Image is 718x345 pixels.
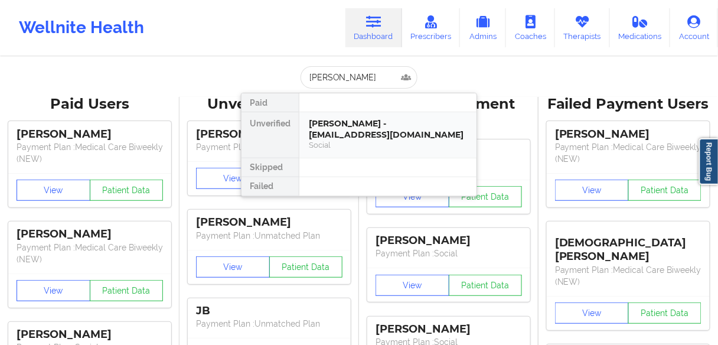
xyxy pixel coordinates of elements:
p: Payment Plan : Unmatched Plan [196,318,342,330]
div: Paid [241,93,299,112]
button: View [555,302,629,324]
div: [PERSON_NAME] [196,216,342,229]
a: Coaches [506,8,555,47]
button: Patient Data [628,302,702,324]
p: Payment Plan : Medical Care Biweekly (NEW) [17,242,163,265]
div: Unverified [241,112,299,158]
button: View [376,275,449,296]
div: Failed [241,177,299,196]
p: Payment Plan : Social [376,248,522,259]
div: [DEMOGRAPHIC_DATA][PERSON_NAME] [555,227,701,263]
a: Medications [610,8,671,47]
button: Patient Data [90,280,164,301]
button: Patient Data [269,256,343,278]
p: Payment Plan : Medical Care Biweekly (NEW) [555,141,701,165]
div: Paid Users [8,95,171,113]
button: View [196,256,270,278]
div: [PERSON_NAME] [17,328,163,341]
button: View [17,280,90,301]
div: [PERSON_NAME] [17,227,163,241]
p: Payment Plan : Medical Care Biweekly (NEW) [555,264,701,288]
div: [PERSON_NAME] [376,234,522,248]
div: [PERSON_NAME] - [EMAIL_ADDRESS][DOMAIN_NAME] [309,118,467,140]
button: Patient Data [90,180,164,201]
button: View [376,186,449,207]
div: Skipped [241,158,299,177]
div: Social [309,140,467,150]
a: Account [670,8,718,47]
div: Unverified Users [188,95,351,113]
div: [PERSON_NAME] [196,128,342,141]
button: Patient Data [449,186,523,207]
a: Admins [460,8,506,47]
a: Prescribers [402,8,461,47]
button: View [555,180,629,201]
div: [PERSON_NAME] [17,128,163,141]
button: View [196,168,270,189]
button: Patient Data [449,275,523,296]
a: Therapists [555,8,610,47]
p: Payment Plan : Medical Care Biweekly (NEW) [17,141,163,165]
div: JB [196,304,342,318]
a: Dashboard [345,8,402,47]
button: View [17,180,90,201]
div: Failed Payment Users [547,95,710,113]
p: Payment Plan : Unmatched Plan [196,230,342,242]
div: [PERSON_NAME] [555,128,701,141]
a: Report Bug [699,138,718,185]
div: [PERSON_NAME] [376,323,522,336]
p: Payment Plan : Unmatched Plan [196,141,342,153]
button: Patient Data [628,180,702,201]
